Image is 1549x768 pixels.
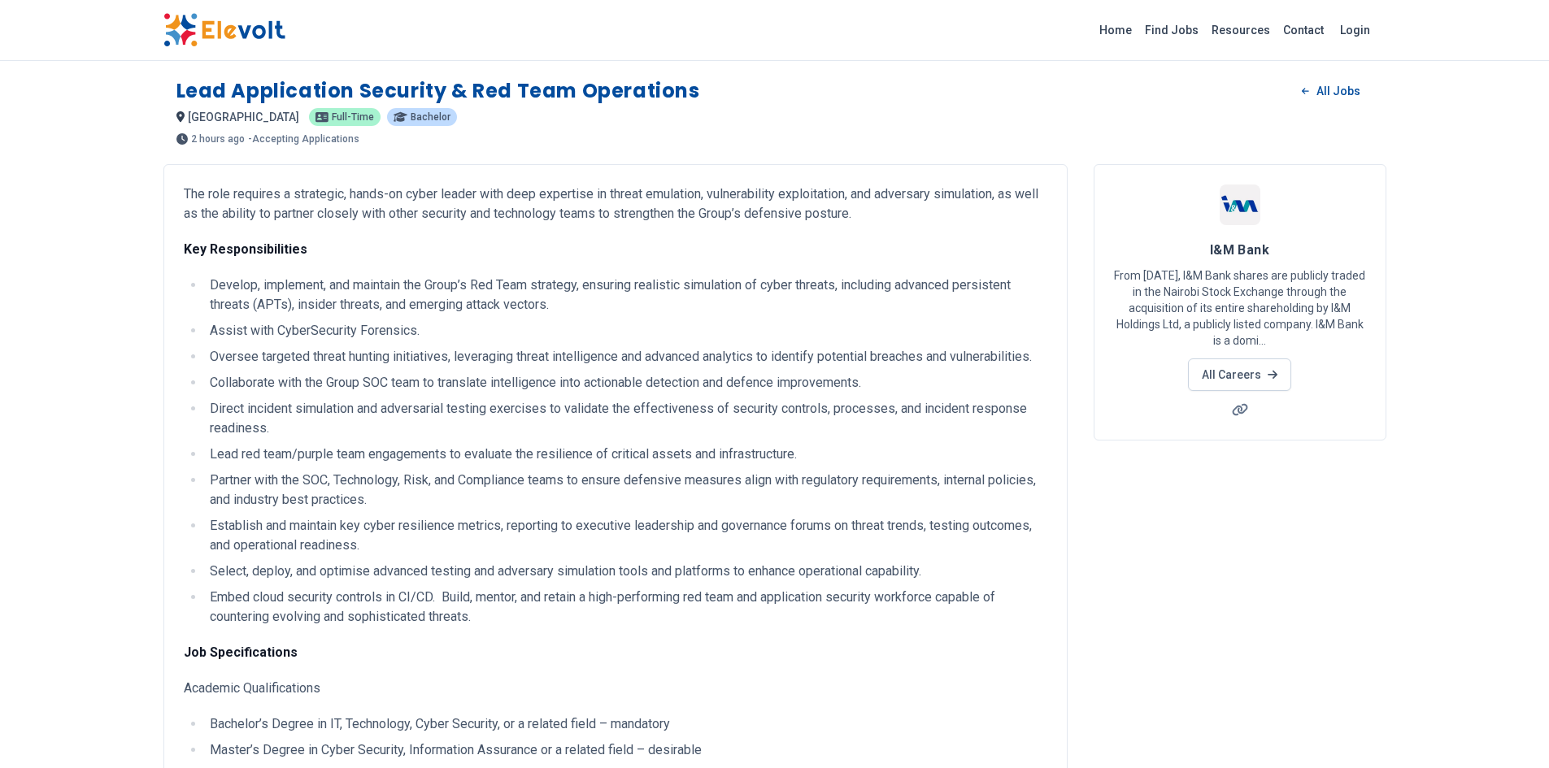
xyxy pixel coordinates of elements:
li: Select, deploy, and optimise advanced testing and adversary simulation tools and platforms to enh... [205,562,1047,581]
a: All Jobs [1289,79,1373,103]
li: Master’s Degree in Cyber Security, Information Assurance or a related field – desirable [205,740,1047,760]
p: - Accepting Applications [248,134,359,144]
span: Bachelor [411,112,450,122]
li: Embed cloud security controls in CI/CD. Build, mentor, and retain a high-performing red team and ... [205,588,1047,627]
span: [GEOGRAPHIC_DATA] [188,111,299,124]
h1: Lead Application Security & Red Team Operations [176,78,700,104]
a: Resources [1205,17,1277,43]
span: I&M Bank [1210,242,1270,258]
a: Contact [1277,17,1330,43]
iframe: Advertisement [1094,460,1386,688]
a: All Careers [1188,358,1291,391]
li: Partner with the SOC, Technology, Risk, and Compliance teams to ensure defensive measures align w... [205,471,1047,510]
span: Full-time [332,112,374,122]
span: 2 hours ago [191,134,245,144]
p: From [DATE], I&M Bank shares are publicly traded in the Nairobi Stock Exchange through the acquis... [1114,267,1366,349]
a: Home [1093,17,1138,43]
li: Bachelor’s Degree in IT, Technology, Cyber Security, or a related field – mandatory [205,714,1047,734]
p: Academic Qualifications [184,679,1047,698]
li: Develop, implement, and maintain the Group’s Red Team strategy, ensuring realistic simulation of ... [205,276,1047,315]
li: Assist with CyberSecurity Forensics. [205,321,1047,341]
img: Elevolt [163,13,285,47]
strong: Key Responsibilities [184,241,307,257]
p: The role requires a strategic, hands-on cyber leader with deep expertise in threat emulation, vul... [184,184,1047,223]
li: Collaborate with the Group SOC team to translate intelligence into actionable detection and defen... [205,373,1047,393]
img: I&M Bank [1220,184,1260,225]
a: Find Jobs [1138,17,1205,43]
li: Oversee targeted threat hunting initiatives, leveraging threat intelligence and advanced analytic... [205,347,1047,367]
strong: Job Specifications [184,644,298,660]
li: Establish and maintain key cyber resilience metrics, reporting to executive leadership and govern... [205,516,1047,555]
li: Direct incident simulation and adversarial testing exercises to validate the effectiveness of sec... [205,399,1047,438]
a: Login [1330,14,1380,46]
li: Lead red team/purple team engagements to evaluate the resilience of critical assets and infrastru... [205,445,1047,464]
